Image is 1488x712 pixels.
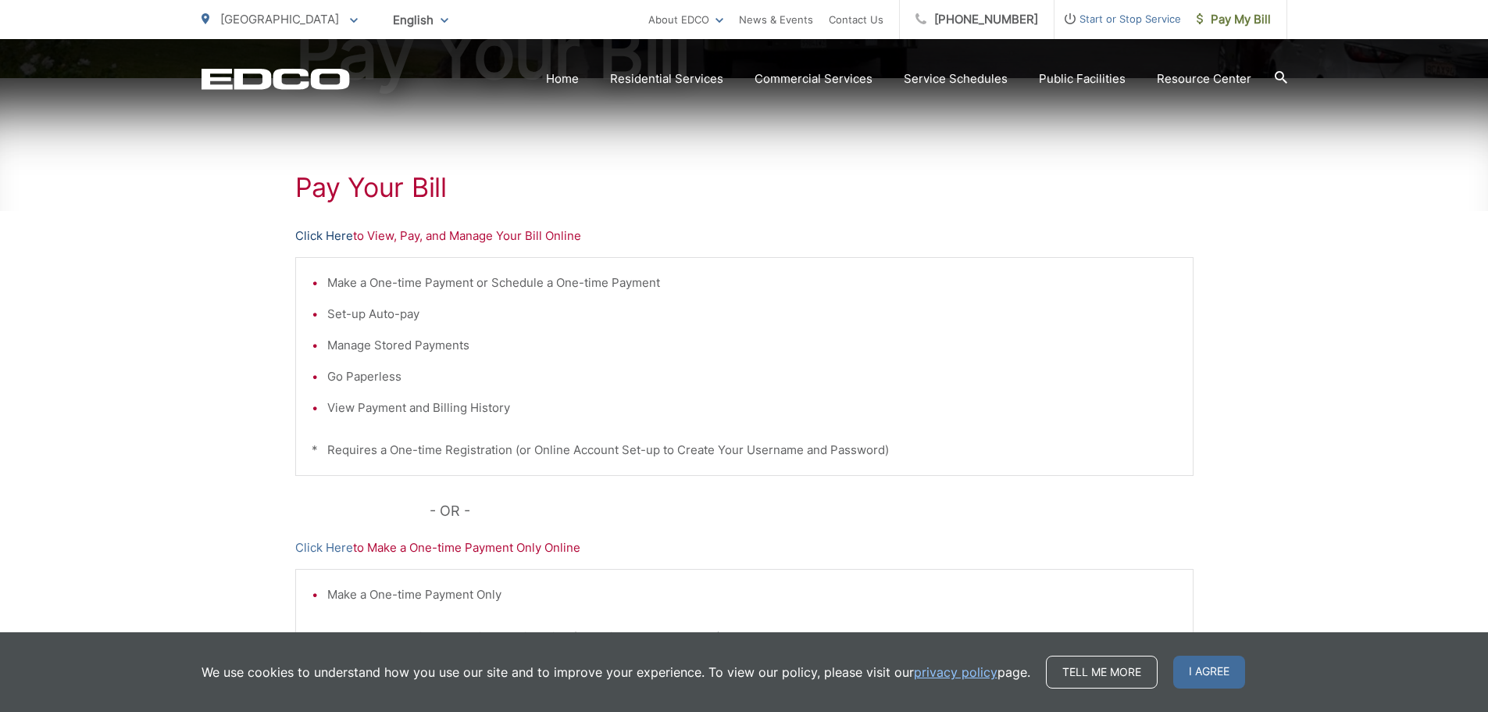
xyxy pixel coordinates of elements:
[755,70,872,88] a: Commercial Services
[546,70,579,88] a: Home
[202,68,350,90] a: EDCD logo. Return to the homepage.
[1197,10,1271,29] span: Pay My Bill
[327,585,1177,604] li: Make a One-time Payment Only
[739,10,813,29] a: News & Events
[904,70,1008,88] a: Service Schedules
[1046,656,1158,689] a: Tell me more
[610,70,723,88] a: Residential Services
[327,336,1177,355] li: Manage Stored Payments
[220,12,339,27] span: [GEOGRAPHIC_DATA]
[312,441,1177,460] p: * Requires a One-time Registration (or Online Account Set-up to Create Your Username and Password)
[1173,656,1245,689] span: I agree
[327,305,1177,324] li: Set-up Auto-pay
[327,367,1177,386] li: Go Paperless
[914,663,997,682] a: privacy policy
[312,628,1177,646] p: * DOES NOT Require a One-time Registration (or Online Account Set-up)
[327,399,1177,417] li: View Payment and Billing History
[295,538,1194,557] p: to Make a One-time Payment Only Online
[381,6,460,34] span: English
[648,10,723,29] a: About EDCO
[295,538,353,557] a: Click Here
[202,663,1030,682] p: We use cookies to understand how you use our site and to improve your experience. To view our pol...
[295,227,1194,245] p: to View, Pay, and Manage Your Bill Online
[327,274,1177,292] li: Make a One-time Payment or Schedule a One-time Payment
[829,10,883,29] a: Contact Us
[295,227,353,245] a: Click Here
[1039,70,1126,88] a: Public Facilities
[295,172,1194,203] h1: Pay Your Bill
[430,499,1194,523] p: - OR -
[1157,70,1251,88] a: Resource Center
